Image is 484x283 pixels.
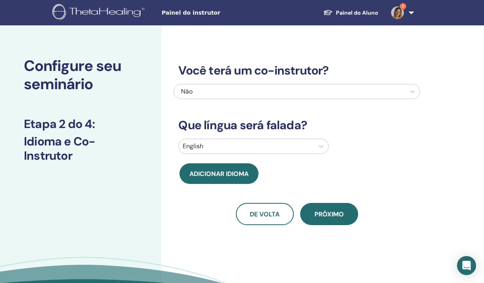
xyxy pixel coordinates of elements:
[300,203,358,225] button: Próximo
[236,203,294,225] button: De volta
[24,134,137,163] h3: Idioma e Co-Instrutor
[24,57,137,93] h2: Configure seu seminário
[181,87,193,96] span: Não
[174,63,420,78] h3: Você terá um co-instrutor?
[400,3,406,10] span: 2
[457,256,476,275] div: Open Intercom Messenger
[250,210,280,218] span: De volta
[391,6,404,19] img: default.jpg
[189,170,249,178] span: Adicionar idioma
[317,6,385,20] a: Painel do Aluno
[162,9,281,17] span: Painel do instrutor
[323,9,333,16] img: graduation-cap-white.svg
[179,163,258,184] button: Adicionar idioma
[52,4,147,22] img: logo.png
[314,210,344,218] span: Próximo
[174,118,420,132] h3: Que língua será falada?
[24,117,137,131] h3: Etapa 2 do 4 :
